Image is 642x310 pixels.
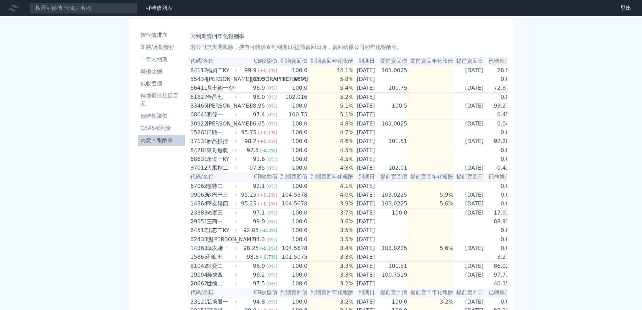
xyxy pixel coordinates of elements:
td: 100.0 [278,279,308,288]
div: 欣巴巴三 [207,191,236,199]
th: 到期賣回年化報酬 [308,288,354,297]
span: (+0.1%) [258,139,277,144]
div: 95.75 [240,129,258,137]
a: 可轉債列表 [146,5,173,11]
td: 88.93% [486,217,515,226]
div: 19094 [190,271,205,279]
td: [DATE] [354,244,377,253]
td: 104.5678 [278,244,308,253]
th: 已轉換(%) [486,172,515,181]
div: 惠特二 [207,182,236,190]
td: [DATE] [354,226,377,235]
td: [DATE] [454,119,486,129]
span: (0%) [266,299,277,305]
div: 99063 [190,191,205,199]
td: [DATE] [454,262,486,271]
div: 96.2 [252,271,267,279]
td: 101.5075 [278,253,308,262]
td: 3.2% [308,297,354,306]
td: [DATE] [354,262,377,271]
th: 到期賣回價 [278,57,308,66]
div: 98.2 [243,137,258,145]
td: 100.7519 [377,271,407,279]
td: 100.0 [278,226,308,235]
a: 高賣回報酬率 [138,135,185,146]
td: 4.5% [308,146,354,155]
td: 3.2% [308,279,354,288]
a: 一年內到期 [138,54,185,65]
div: 華友聯三 [207,244,236,252]
span: (-0.1%) [260,246,278,251]
td: 5.9% [407,191,454,199]
div: 37131 [190,137,205,145]
td: [DATE] [454,137,486,146]
div: 永道一KY [207,155,236,163]
td: 3.5% [308,235,354,244]
td: [DATE] [354,119,377,129]
td: [DATE] [354,75,377,84]
li: 一年內到期 [138,55,185,63]
td: [DATE] [354,155,377,164]
th: 到期賣回年化報酬 [308,172,354,181]
div: 錸寶二 [207,262,236,270]
td: 3.5% [308,226,354,235]
span: (0%) [266,94,277,100]
th: 提前賣回年化報酬 [407,288,454,297]
div: 日馳一 [207,129,236,137]
span: (0%) [266,272,277,278]
td: 100.0 [278,262,308,271]
td: [DATE] [354,181,377,191]
td: [DATE] [454,164,486,172]
div: 68041 [190,111,205,119]
th: 已轉換(%) [486,288,515,297]
td: 5.1% [308,110,354,119]
td: 104.5678 [278,199,308,208]
td: 100.0 [278,137,308,146]
td: 0.0% [486,244,515,253]
td: 3.4% [308,244,354,253]
div: 81042 [190,262,205,270]
td: [DATE] [454,271,486,279]
div: 和勤五 [207,253,236,261]
th: 到期日 [354,57,377,66]
td: [DATE] [354,297,377,306]
div: 世德二 [207,280,236,288]
td: 4.8% [308,119,354,129]
td: [DATE] [354,102,377,110]
div: 99.0 [252,218,267,226]
th: CB收盤價 [238,288,278,297]
div: 合晶七 [207,93,236,101]
div: 97.5 [252,280,267,288]
td: 107.6891 [278,75,308,84]
td: 100.0 [278,155,308,164]
th: 提前賣回日 [454,57,486,66]
td: 0.0% [486,235,515,244]
td: 5.1% [308,102,354,110]
span: (0%) [266,103,277,109]
div: 98.0 [252,93,267,101]
td: 4.6% [308,137,354,146]
div: 33465 [190,102,205,110]
th: 提前賣回日 [454,172,486,181]
td: 3.3% [308,253,354,262]
div: [PERSON_NAME][GEOGRAPHIC_DATA] [207,75,236,83]
div: 66411 [190,84,205,92]
th: 代碼/名稱 [188,288,238,297]
div: 95.25 [240,200,258,208]
th: 到期日 [354,288,377,297]
td: 101.51 [377,137,407,146]
span: (-0.7%) [260,254,278,260]
td: 100.0 [278,102,308,110]
td: [DATE] [454,84,486,93]
td: [DATE] [354,199,377,208]
td: [DATE] [354,279,377,288]
div: 98.25 [242,244,260,252]
span: (+0.1%) [258,192,277,198]
div: 99.9 [243,66,258,75]
a: 轉換比例 [138,66,185,77]
a: 即將/近期發行 [138,42,185,53]
td: 100.75 [377,84,407,93]
div: [PERSON_NAME] [207,120,236,128]
div: 14364 [190,200,205,208]
td: 0.0% [486,297,515,306]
